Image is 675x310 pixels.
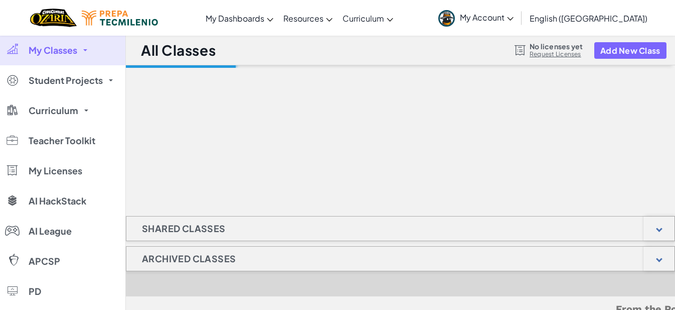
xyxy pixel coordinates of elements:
span: My Classes [29,46,77,55]
span: My Licenses [29,166,82,175]
img: Tecmilenio logo [82,11,158,26]
span: No licenses yet [530,42,583,50]
a: Resources [278,5,337,32]
a: Curriculum [337,5,398,32]
span: Resources [283,13,323,24]
span: Student Projects [29,76,103,85]
span: AI League [29,227,72,236]
a: Ozaria by CodeCombat logo [30,8,77,28]
span: My Dashboards [206,13,264,24]
span: Curriculum [29,106,78,115]
img: avatar [438,10,455,27]
h1: Archived Classes [126,246,251,271]
h1: All Classes [141,41,216,60]
span: My Account [460,12,514,23]
a: English ([GEOGRAPHIC_DATA]) [525,5,652,32]
h1: Shared Classes [126,216,241,241]
span: Curriculum [343,13,384,24]
a: My Dashboards [201,5,278,32]
span: Teacher Toolkit [29,136,95,145]
span: English ([GEOGRAPHIC_DATA]) [530,13,647,24]
button: Add New Class [594,42,666,59]
a: Request Licenses [530,50,583,58]
span: AI HackStack [29,196,86,205]
img: Home [30,8,77,28]
a: My Account [433,2,519,34]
